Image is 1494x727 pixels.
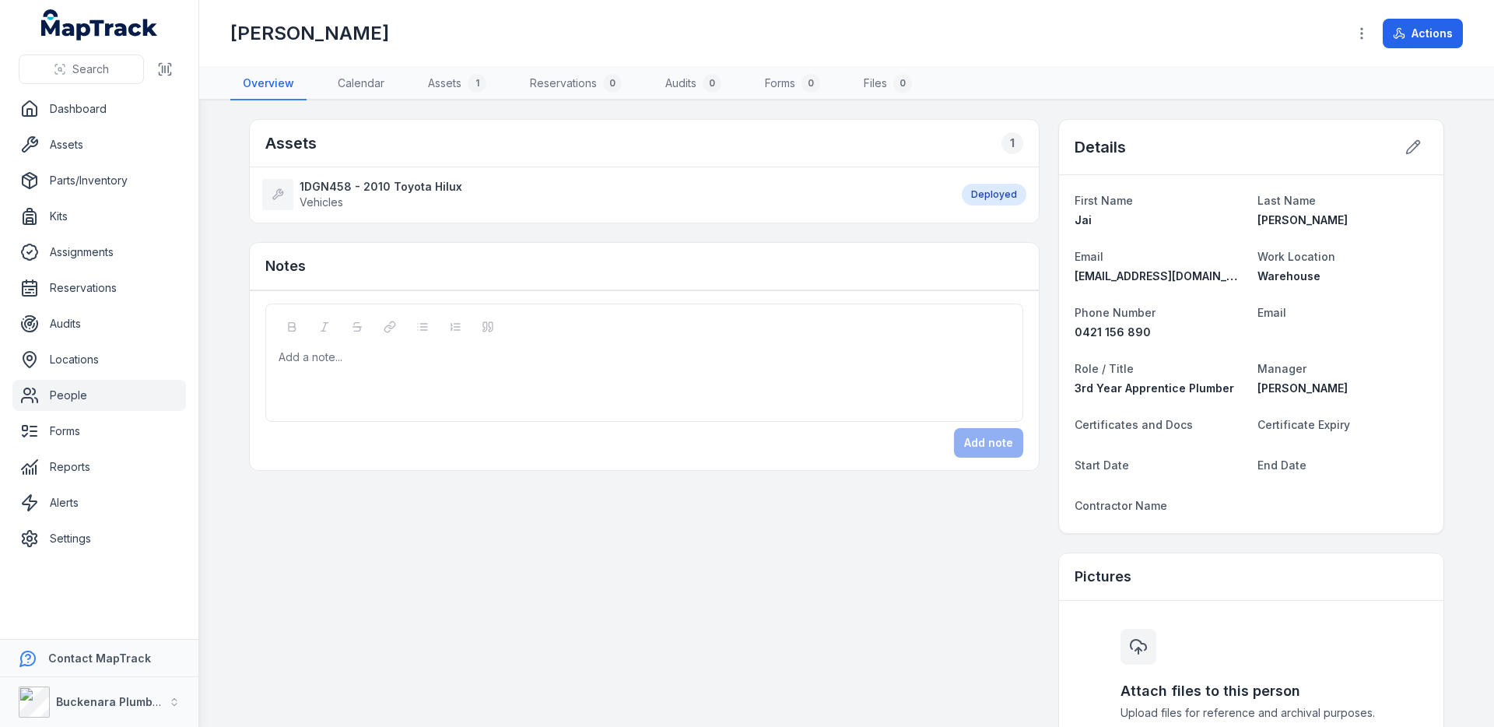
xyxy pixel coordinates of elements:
[230,21,389,46] h1: [PERSON_NAME]
[1257,306,1286,319] span: Email
[12,487,186,518] a: Alerts
[1075,194,1133,207] span: First Name
[12,93,186,125] a: Dashboard
[1257,362,1306,375] span: Manager
[1257,458,1306,472] span: End Date
[19,54,144,84] button: Search
[48,651,151,665] strong: Contact MapTrack
[265,132,317,154] h2: Assets
[1257,418,1350,431] span: Certificate Expiry
[416,68,499,100] a: Assets1
[1120,705,1382,721] span: Upload files for reference and archival purposes.
[1075,213,1092,227] span: Jai
[752,68,833,100] a: Forms0
[1383,19,1463,48] button: Actions
[1001,132,1023,154] div: 1
[1075,362,1134,375] span: Role / Title
[12,523,186,554] a: Settings
[1075,458,1129,472] span: Start Date
[1075,325,1151,339] span: 0421 156 890
[468,74,486,93] div: 1
[1257,250,1335,263] span: Work Location
[703,74,721,93] div: 0
[1075,499,1167,512] span: Contractor Name
[72,61,109,77] span: Search
[1075,136,1126,158] h2: Details
[300,179,462,195] strong: 1DGN458 - 2010 Toyota Hilux
[12,237,186,268] a: Assignments
[962,184,1026,205] div: Deployed
[12,272,186,304] a: Reservations
[56,695,261,708] strong: Buckenara Plumbing Gas & Electrical
[262,179,946,210] a: 1DGN458 - 2010 Toyota HiluxVehicles
[1075,566,1131,588] h3: Pictures
[12,451,186,483] a: Reports
[12,165,186,196] a: Parts/Inventory
[653,68,734,100] a: Audits0
[1257,269,1320,283] span: Warehouse
[300,195,343,209] span: Vehicles
[12,344,186,375] a: Locations
[230,68,307,100] a: Overview
[1257,194,1316,207] span: Last Name
[41,9,158,40] a: MapTrack
[851,68,924,100] a: Files0
[1075,418,1193,431] span: Certificates and Docs
[1075,306,1156,319] span: Phone Number
[1075,250,1103,263] span: Email
[12,308,186,339] a: Audits
[1075,381,1234,395] span: 3rd Year Apprentice Plumber
[12,380,186,411] a: People
[12,201,186,232] a: Kits
[1075,269,1262,283] span: [EMAIL_ADDRESS][DOMAIN_NAME]
[1257,381,1348,395] span: [PERSON_NAME]
[1120,680,1382,702] h3: Attach files to this person
[265,255,306,277] h3: Notes
[1257,213,1348,227] span: [PERSON_NAME]
[603,74,622,93] div: 0
[801,74,820,93] div: 0
[12,129,186,160] a: Assets
[12,416,186,447] a: Forms
[517,68,634,100] a: Reservations0
[893,74,912,93] div: 0
[325,68,397,100] a: Calendar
